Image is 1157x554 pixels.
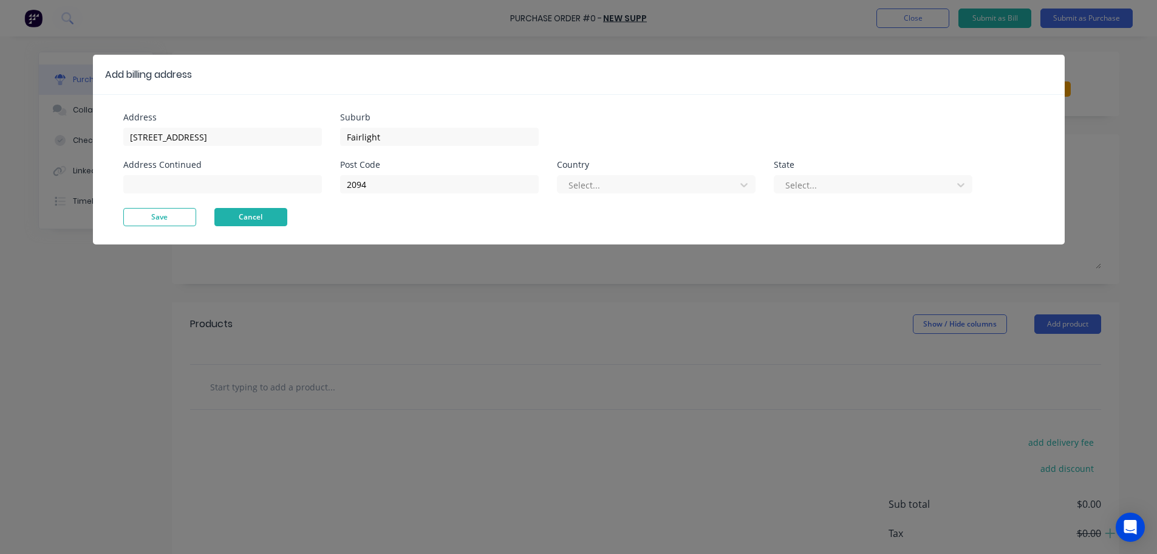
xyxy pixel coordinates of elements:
[340,113,539,122] div: Suburb
[340,161,539,169] div: Post Code
[105,68,192,82] div: Add billing address
[123,161,322,169] div: Address Continued
[774,161,972,169] div: State
[214,208,287,226] button: Cancel
[123,208,196,226] button: Save
[123,113,322,122] div: Address
[557,161,756,169] div: Country
[1116,513,1145,542] div: Open Intercom Messenger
